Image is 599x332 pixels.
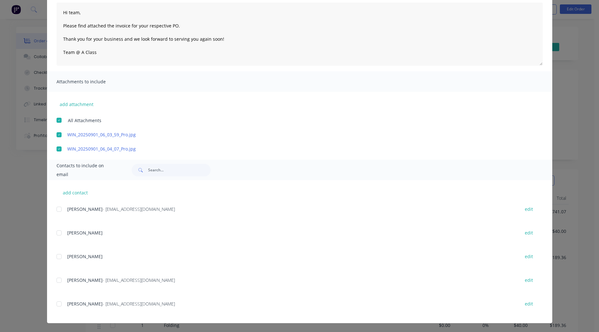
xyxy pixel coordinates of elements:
[57,161,116,179] span: Contacts to include on email
[103,301,175,307] span: - [EMAIL_ADDRESS][DOMAIN_NAME]
[67,277,103,283] span: [PERSON_NAME]
[521,205,537,213] button: edit
[67,230,103,236] span: [PERSON_NAME]
[57,99,97,109] button: add attachment
[148,164,211,176] input: Search...
[521,276,537,284] button: edit
[57,188,94,197] button: add contact
[103,277,175,283] span: - [EMAIL_ADDRESS][DOMAIN_NAME]
[521,299,537,308] button: edit
[68,117,101,124] span: All Attachments
[67,131,513,138] a: WIN_20250901_06_03_59_Pro.jpg
[103,206,175,212] span: - [EMAIL_ADDRESS][DOMAIN_NAME]
[67,145,513,152] a: WIN_20250901_06_04_07_Pro.jpg
[67,301,103,307] span: [PERSON_NAME]
[67,253,103,259] span: [PERSON_NAME]
[57,77,126,86] span: Attachments to include
[521,228,537,237] button: edit
[67,206,103,212] span: [PERSON_NAME]
[57,3,543,66] textarea: Hi team, Please find attached the invoice for your respective PO. Thank you for your business and...
[521,252,537,261] button: edit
